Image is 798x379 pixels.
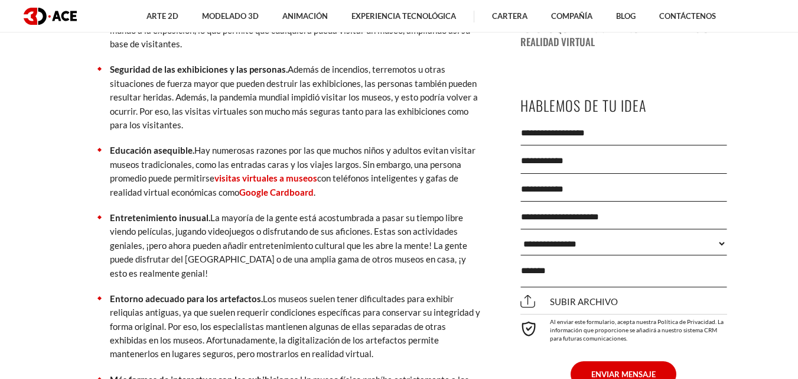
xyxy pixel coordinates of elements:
[239,187,314,197] a: Google Cardboard
[110,173,458,197] font: con teléfonos inteligentes y gafas de realidad virtual económicas como
[314,187,315,197] font: .
[110,293,480,359] font: Los museos suelen tener dificultades para exhibir reliquias antiguas, ya que suelen requerir cond...
[591,370,656,379] font: ENVIAR MENSAJE
[110,145,475,183] font: Hay numerosas razones por las que muchos niños y adultos evitan visitar museos tradicionales, com...
[492,11,527,21] font: Cartera
[659,11,716,21] font: Contáctenos
[110,64,478,130] font: Además de incendios, terremotos u otras situaciones de fuerza mayor que pueden destruir las exhib...
[110,212,467,278] font: La mayoría de la gente está acostumbrada a pasar su tiempo libre viendo películas, jugando videoj...
[24,8,77,25] img: logotipo oscuro
[110,64,288,74] font: Seguridad de las exhibiciones y las personas.
[214,173,317,183] a: visitas virtuales a museos
[110,145,194,156] font: Educación asequible.
[520,21,726,49] font: Todo lo que debes saber sobre la animación en realidad virtual
[550,318,724,342] font: Al enviar este formulario, acepta nuestra Política de Privacidad. La información que proporcione ...
[551,11,592,21] font: Compañía
[146,11,178,21] font: Arte 2D
[202,11,259,21] font: Modelado 3D
[351,11,456,21] font: Experiencia tecnológica
[282,11,328,21] font: Animación
[520,95,646,116] font: Hablemos de tu idea
[110,293,263,304] font: Entorno adecuado para los artefactos.
[616,11,636,21] font: Blog
[550,296,618,307] font: Subir archivo
[110,212,210,223] font: Entretenimiento inusual.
